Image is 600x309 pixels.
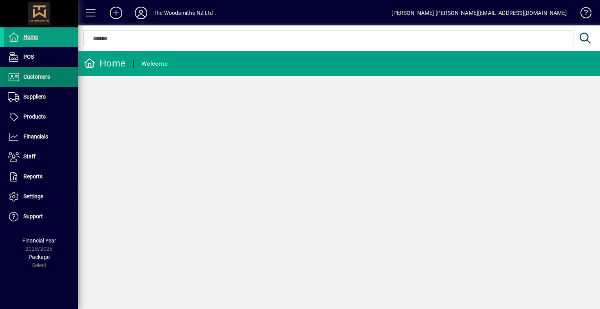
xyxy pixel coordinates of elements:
[141,57,168,70] div: Welcome
[23,34,38,40] span: Home
[4,87,78,107] a: Suppliers
[391,7,567,19] div: [PERSON_NAME] [PERSON_NAME][EMAIL_ADDRESS][DOMAIN_NAME]
[4,107,78,127] a: Products
[23,133,48,140] span: Financials
[23,173,43,180] span: Reports
[4,47,78,67] a: POS
[104,6,129,20] button: Add
[4,167,78,187] a: Reports
[23,113,46,120] span: Products
[4,67,78,87] a: Customers
[154,7,216,19] div: The Woodsmiths NZ Ltd .
[4,187,78,207] a: Settings
[23,93,46,100] span: Suppliers
[4,147,78,167] a: Staff
[23,193,43,199] span: Settings
[29,254,50,260] span: Package
[4,207,78,226] a: Support
[4,127,78,147] a: Financials
[22,237,56,244] span: Financial Year
[575,2,590,27] a: Knowledge Base
[84,57,125,70] div: Home
[23,54,34,60] span: POS
[23,213,43,219] span: Support
[129,6,154,20] button: Profile
[23,153,36,160] span: Staff
[23,74,50,80] span: Customers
